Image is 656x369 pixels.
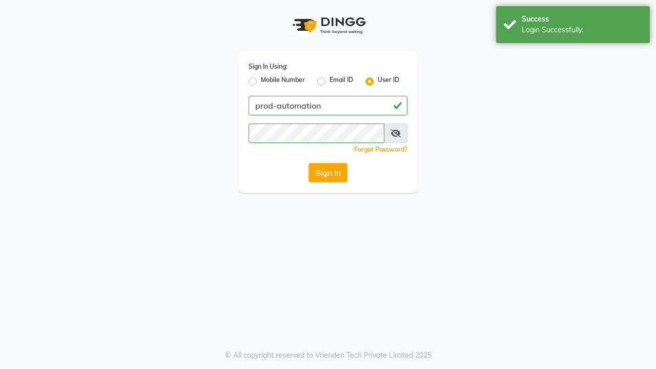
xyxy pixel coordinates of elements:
[287,10,369,40] img: logo1.svg
[522,14,642,25] div: Success
[309,163,347,182] button: Sign In
[249,62,288,71] label: Sign In Using:
[378,75,399,88] label: User ID
[249,124,384,143] input: Username
[261,75,305,88] label: Mobile Number
[354,146,407,153] a: Forgot Password?
[249,96,407,115] input: Username
[522,25,642,35] div: Login Successfully.
[330,75,353,88] label: Email ID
